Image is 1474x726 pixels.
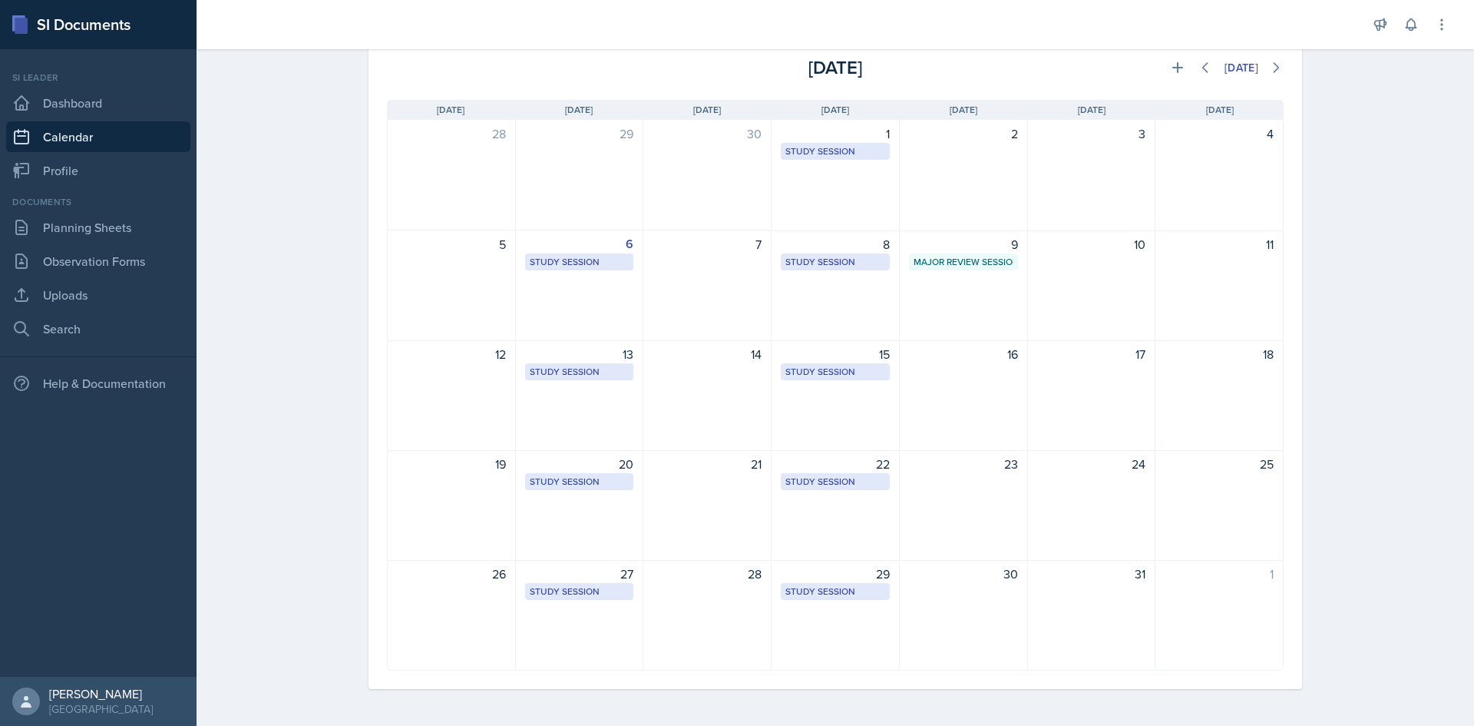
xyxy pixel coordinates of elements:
div: 12 [397,345,506,363]
div: [DATE] [1224,61,1258,74]
div: Study Session [785,255,885,269]
div: Study Session [530,585,630,598]
div: 4 [1165,124,1274,143]
div: 1 [781,124,890,143]
div: 27 [525,565,634,583]
a: Observation Forms [6,246,190,277]
div: 6 [525,235,634,254]
div: 13 [525,345,634,363]
div: 3 [1037,124,1146,143]
div: 22 [781,455,890,473]
div: Study Session [530,365,630,379]
div: 2 [909,124,1018,143]
div: Study Session [785,585,885,598]
div: 30 [909,565,1018,583]
div: 21 [653,455,762,473]
div: 30 [653,124,762,143]
div: 29 [781,565,890,583]
div: 5 [397,235,506,254]
div: 20 [525,455,634,473]
div: Major Review Session [914,255,1013,269]
div: Study Session [785,144,885,158]
div: 23 [909,455,1018,473]
div: 29 [525,124,634,143]
div: 1 [1165,565,1274,583]
div: 16 [909,345,1018,363]
div: 31 [1037,565,1146,583]
div: Study Session [530,255,630,269]
div: 17 [1037,345,1146,363]
div: 28 [653,565,762,583]
div: Study Session [785,475,885,489]
div: Study Session [530,475,630,489]
div: [GEOGRAPHIC_DATA] [49,701,153,717]
a: Search [6,313,190,344]
div: 10 [1037,235,1146,254]
div: 8 [781,235,890,254]
span: [DATE] [693,103,721,117]
div: 19 [397,455,506,473]
span: [DATE] [1078,103,1105,117]
div: 26 [397,565,506,583]
div: 24 [1037,455,1146,473]
div: [DATE] [686,54,984,81]
a: Profile [6,155,190,186]
div: 11 [1165,235,1274,254]
div: 25 [1165,455,1274,473]
div: Documents [6,195,190,209]
div: [PERSON_NAME] [49,686,153,701]
div: 14 [653,345,762,363]
span: [DATE] [565,103,593,117]
button: [DATE] [1215,55,1268,81]
a: Calendar [6,121,190,152]
div: Si leader [6,71,190,85]
div: 15 [781,345,890,363]
a: Planning Sheets [6,212,190,243]
span: [DATE] [437,103,464,117]
div: Study Session [785,365,885,379]
span: [DATE] [821,103,849,117]
div: Help & Documentation [6,368,190,399]
span: [DATE] [950,103,977,117]
div: 18 [1165,345,1274,363]
div: 28 [397,124,506,143]
a: Dashboard [6,88,190,118]
span: [DATE] [1206,103,1234,117]
a: Uploads [6,280,190,310]
div: 7 [653,235,762,254]
div: 9 [909,235,1018,254]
